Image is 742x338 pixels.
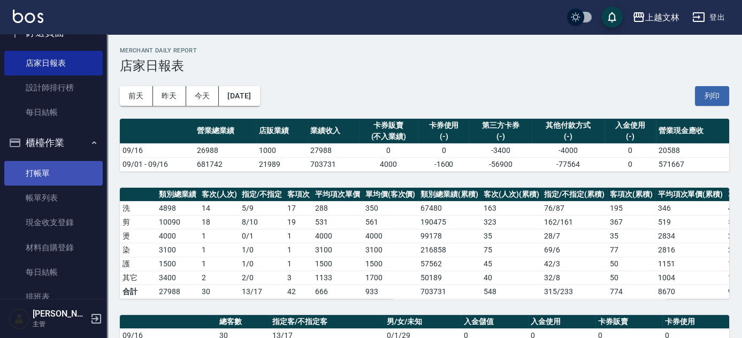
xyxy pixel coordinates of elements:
[239,201,285,215] td: 5 / 9
[4,161,103,186] a: 打帳單
[120,47,729,54] h2: Merchant Daily Report
[481,229,542,243] td: 35
[418,188,481,202] th: 類別總業績(累積)
[239,271,285,285] td: 2 / 0
[199,188,240,202] th: 客次(人次)
[363,243,418,257] td: 3100
[308,119,359,144] th: 業績收入
[4,186,103,210] a: 帳單列表
[186,86,219,106] button: 今天
[607,131,653,142] div: (-)
[605,157,656,171] td: 0
[418,243,481,257] td: 216858
[156,271,199,285] td: 3400
[655,188,726,202] th: 平均項次單價(累積)
[688,7,729,27] button: 登出
[363,201,418,215] td: 350
[541,243,607,257] td: 69 / 6
[312,285,363,298] td: 666
[655,271,726,285] td: 1004
[532,143,605,157] td: -4000
[312,215,363,229] td: 531
[9,308,30,329] img: Person
[421,120,467,131] div: 卡券使用
[120,215,156,229] td: 剪
[219,86,259,106] button: [DATE]
[156,243,199,257] td: 3100
[199,201,240,215] td: 14
[199,215,240,229] td: 18
[4,260,103,285] a: 每日結帳
[645,11,679,24] div: 上越文林
[607,201,655,215] td: 195
[120,243,156,257] td: 染
[239,285,285,298] td: 13/17
[194,143,256,157] td: 26988
[655,215,726,229] td: 519
[120,119,729,172] table: a dense table
[362,131,415,142] div: (不入業績)
[607,188,655,202] th: 客項次(累積)
[363,188,418,202] th: 單均價(客次價)
[156,257,199,271] td: 1500
[362,120,415,131] div: 卡券販賣
[421,131,467,142] div: (-)
[156,215,199,229] td: 10090
[469,157,531,171] td: -56900
[4,51,103,75] a: 店家日報表
[607,257,655,271] td: 50
[120,86,153,106] button: 前天
[656,143,729,157] td: 20588
[363,215,418,229] td: 561
[528,315,595,329] th: 入金使用
[239,243,285,257] td: 1 / 0
[655,257,726,271] td: 1151
[33,309,87,319] h5: [PERSON_NAME]
[120,271,156,285] td: 其它
[33,319,87,329] p: 主管
[461,315,528,329] th: 入金儲值
[363,271,418,285] td: 1700
[156,201,199,215] td: 4898
[199,229,240,243] td: 1
[120,157,194,171] td: 09/01 - 09/16
[418,143,470,157] td: 0
[194,119,256,144] th: 營業總業績
[199,257,240,271] td: 1
[285,215,312,229] td: 19
[239,215,285,229] td: 8 / 10
[285,243,312,257] td: 1
[481,271,542,285] td: 40
[656,157,729,171] td: 571667
[541,271,607,285] td: 32 / 8
[199,285,240,298] td: 30
[120,257,156,271] td: 護
[156,285,199,298] td: 27988
[4,285,103,309] a: 排班表
[541,201,607,215] td: 76 / 87
[481,188,542,202] th: 客次(人次)(累積)
[308,143,359,157] td: 27988
[285,271,312,285] td: 3
[359,157,418,171] td: 4000
[418,157,470,171] td: -1600
[655,201,726,215] td: 346
[4,210,103,235] a: 現金收支登錄
[285,285,312,298] td: 42
[239,229,285,243] td: 0 / 1
[312,229,363,243] td: 4000
[541,257,607,271] td: 42 / 3
[607,120,653,131] div: 入金使用
[4,75,103,100] a: 設計師排行榜
[601,6,623,28] button: save
[481,257,542,271] td: 45
[312,201,363,215] td: 288
[607,215,655,229] td: 367
[363,257,418,271] td: 1500
[418,201,481,215] td: 67480
[285,188,312,202] th: 客項次
[655,285,726,298] td: 8670
[481,285,542,298] td: 548
[472,120,529,131] div: 第三方卡券
[285,229,312,243] td: 1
